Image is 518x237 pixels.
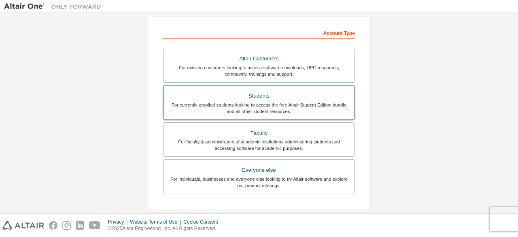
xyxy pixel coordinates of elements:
[76,221,84,230] img: linkedin.svg
[108,225,223,232] p: © 2025 Altair Engineering, Inc. All Rights Reserved.
[89,221,101,230] img: youtube.svg
[168,64,350,77] div: For existing customers looking to access software downloads, HPC resources, community, trainings ...
[168,139,350,152] div: For faculty & administrators of academic institutions administering students and accessing softwa...
[62,221,71,230] img: instagram.svg
[130,219,183,225] div: Website Terms of Use
[168,128,350,139] div: Faculty
[49,221,57,230] img: facebook.svg
[4,2,105,11] img: Altair One
[108,219,130,225] div: Privacy
[168,176,350,189] div: For individuals, businesses and everyone else looking to try Altair software and explore our prod...
[2,221,44,230] img: altair_logo.svg
[163,206,355,219] div: Your Profile
[168,53,350,64] div: Altair Customers
[168,90,350,102] div: Students
[168,164,350,176] div: Everyone else
[163,26,355,39] div: Account Type
[168,102,350,115] div: For currently enrolled students looking to access the free Altair Student Edition bundle and all ...
[183,219,223,225] div: Cookie Consent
